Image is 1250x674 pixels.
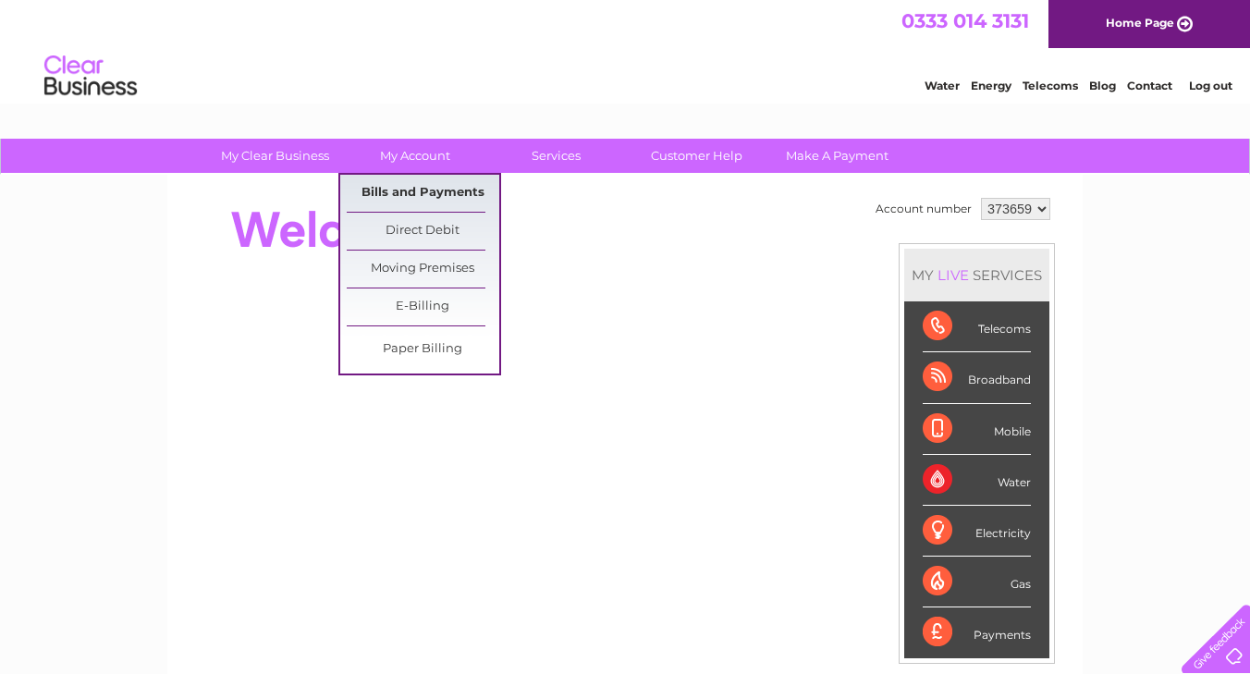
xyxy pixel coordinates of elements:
div: Water [923,455,1031,506]
div: Payments [923,607,1031,657]
div: LIVE [934,266,973,284]
a: Bills and Payments [347,175,499,212]
div: Telecoms [923,301,1031,352]
a: Direct Debit [347,213,499,250]
a: Energy [971,79,1011,92]
a: Contact [1127,79,1172,92]
a: Water [925,79,960,92]
a: My Account [339,139,492,173]
td: Account number [871,193,976,225]
div: Gas [923,557,1031,607]
div: Broadband [923,352,1031,403]
div: Clear Business is a trading name of Verastar Limited (registered in [GEOGRAPHIC_DATA] No. 3667643... [190,10,1063,90]
a: Make A Payment [761,139,913,173]
a: 0333 014 3131 [901,9,1029,32]
a: Paper Billing [347,331,499,368]
img: logo.png [43,48,138,104]
div: MY SERVICES [904,249,1049,301]
a: Blog [1089,79,1116,92]
a: Customer Help [620,139,773,173]
div: Electricity [923,506,1031,557]
a: Log out [1189,79,1232,92]
a: E-Billing [347,288,499,325]
a: Services [480,139,632,173]
a: My Clear Business [199,139,351,173]
div: Mobile [923,404,1031,455]
a: Telecoms [1023,79,1078,92]
a: Moving Premises [347,251,499,288]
